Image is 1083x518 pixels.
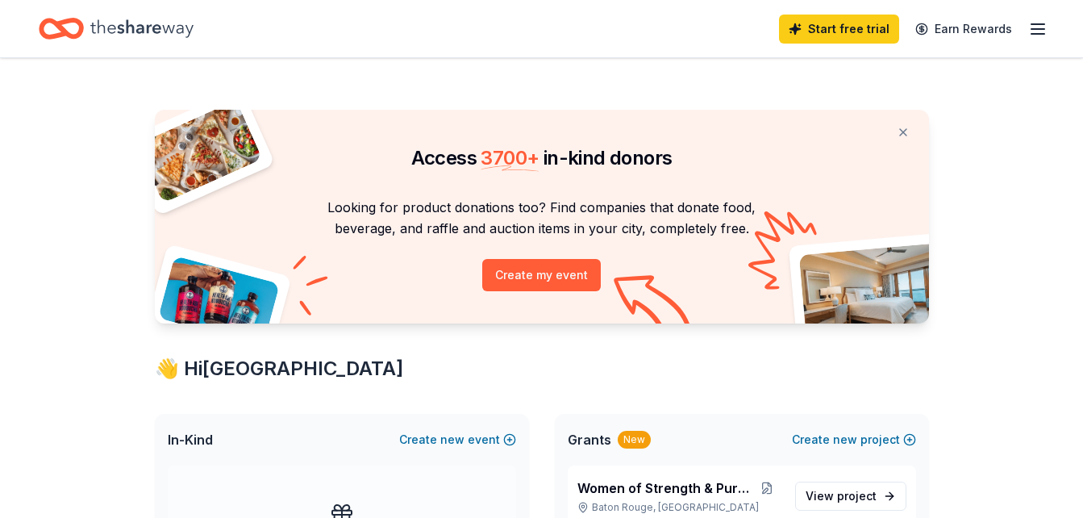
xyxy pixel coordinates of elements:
[614,275,694,336] img: Curvy arrow
[39,10,194,48] a: Home
[906,15,1022,44] a: Earn Rewards
[792,430,916,449] button: Createnewproject
[577,478,752,498] span: Women of Strength & Purpose
[481,146,539,169] span: 3700 +
[440,430,464,449] span: new
[136,100,262,203] img: Pizza
[577,501,782,514] p: Baton Rouge, [GEOGRAPHIC_DATA]
[174,197,910,240] p: Looking for product donations too? Find companies that donate food, beverage, and raffle and auct...
[618,431,651,449] div: New
[168,430,213,449] span: In-Kind
[779,15,899,44] a: Start free trial
[568,430,611,449] span: Grants
[795,482,906,511] a: View project
[837,489,877,503] span: project
[482,259,601,291] button: Create my event
[155,356,929,382] div: 👋 Hi [GEOGRAPHIC_DATA]
[399,430,516,449] button: Createnewevent
[806,487,877,506] span: View
[833,430,857,449] span: new
[411,146,673,169] span: Access in-kind donors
